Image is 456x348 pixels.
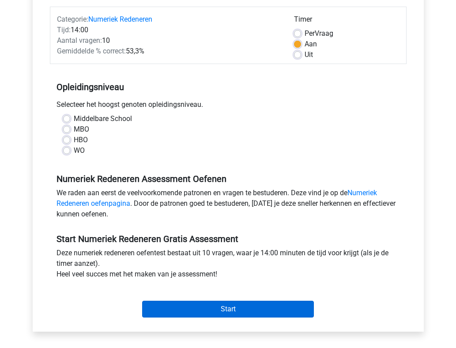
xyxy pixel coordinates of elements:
span: Aantal vragen: [57,36,102,45]
span: Tijd: [57,26,71,34]
span: Per [305,29,315,38]
div: 14:00 [50,25,287,35]
div: Timer [294,14,399,28]
label: Vraag [305,28,333,39]
div: We raden aan eerst de veelvoorkomende patronen en vragen te bestuderen. Deze vind je op de . Door... [50,188,407,223]
div: Deze numeriek redeneren oefentest bestaat uit 10 vragen, waar je 14:00 minuten de tijd voor krijg... [50,248,407,283]
input: Start [142,301,314,318]
div: 10 [50,35,287,46]
h5: Opleidingsniveau [57,78,400,96]
label: Aan [305,39,317,49]
h5: Start Numeriek Redeneren Gratis Assessment [57,234,400,244]
a: Numeriek Redeneren oefenpagina [57,189,377,208]
label: Middelbare School [74,113,132,124]
span: Categorie: [57,15,88,23]
div: Selecteer het hoogst genoten opleidingsniveau. [50,99,407,113]
label: MBO [74,124,89,135]
h5: Numeriek Redeneren Assessment Oefenen [57,174,400,184]
a: Numeriek Redeneren [88,15,152,23]
span: Gemiddelde % correct: [57,47,126,55]
div: 53,3% [50,46,287,57]
label: WO [74,145,85,156]
label: HBO [74,135,88,145]
label: Uit [305,49,313,60]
